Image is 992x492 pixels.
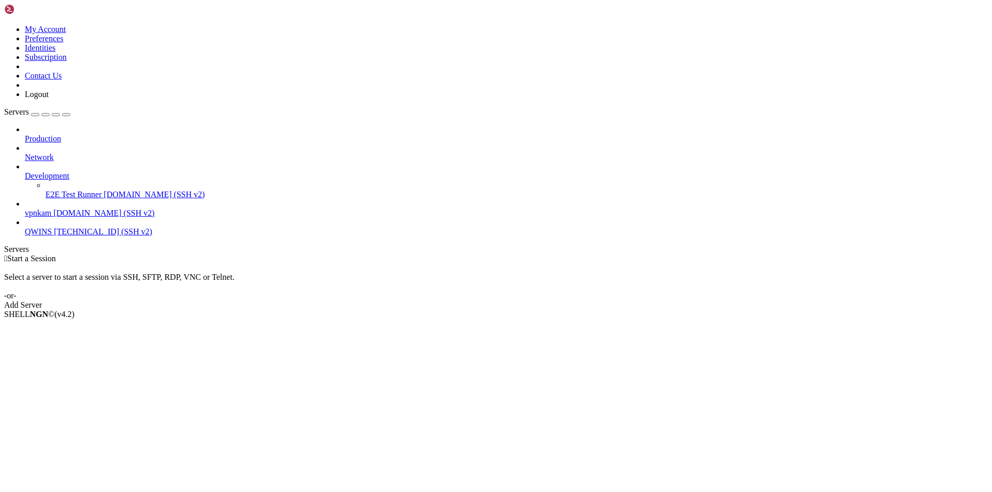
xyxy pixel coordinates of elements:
img: Shellngn [4,4,64,14]
span: QWINS [25,227,52,236]
li: Development [25,162,988,199]
a: QWINS [TECHNICAL_ID] (SSH v2) [25,227,988,236]
a: My Account [25,25,66,34]
span: Servers [4,107,29,116]
li: QWINS [TECHNICAL_ID] (SSH v2) [25,218,988,236]
a: Subscription [25,53,67,61]
span: Production [25,134,61,143]
a: Servers [4,107,70,116]
a: Network [25,153,988,162]
a: Production [25,134,988,144]
span: [DOMAIN_NAME] (SSH v2) [104,190,205,199]
li: vpnkam [DOMAIN_NAME] (SSH v2) [25,199,988,218]
span: Start a Session [7,254,56,263]
li: Production [25,125,988,144]
a: Logout [25,90,49,99]
a: E2E Test Runner [DOMAIN_NAME] (SSH v2) [45,190,988,199]
li: Network [25,144,988,162]
span: SHELL © [4,310,74,319]
b: NGN [30,310,49,319]
a: Preferences [25,34,64,43]
div: Servers [4,245,988,254]
a: Identities [25,43,56,52]
a: Development [25,171,988,181]
span: 4.2.0 [55,310,75,319]
span: Development [25,171,69,180]
span: vpnkam [25,209,52,217]
span:  [4,254,7,263]
a: vpnkam [DOMAIN_NAME] (SSH v2) [25,209,988,218]
div: Add Server [4,300,988,310]
span: Network [25,153,54,162]
a: Contact Us [25,71,62,80]
li: E2E Test Runner [DOMAIN_NAME] (SSH v2) [45,181,988,199]
div: Select a server to start a session via SSH, SFTP, RDP, VNC or Telnet. -or- [4,263,988,300]
span: [TECHNICAL_ID] (SSH v2) [54,227,152,236]
span: [DOMAIN_NAME] (SSH v2) [54,209,155,217]
span: E2E Test Runner [45,190,102,199]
